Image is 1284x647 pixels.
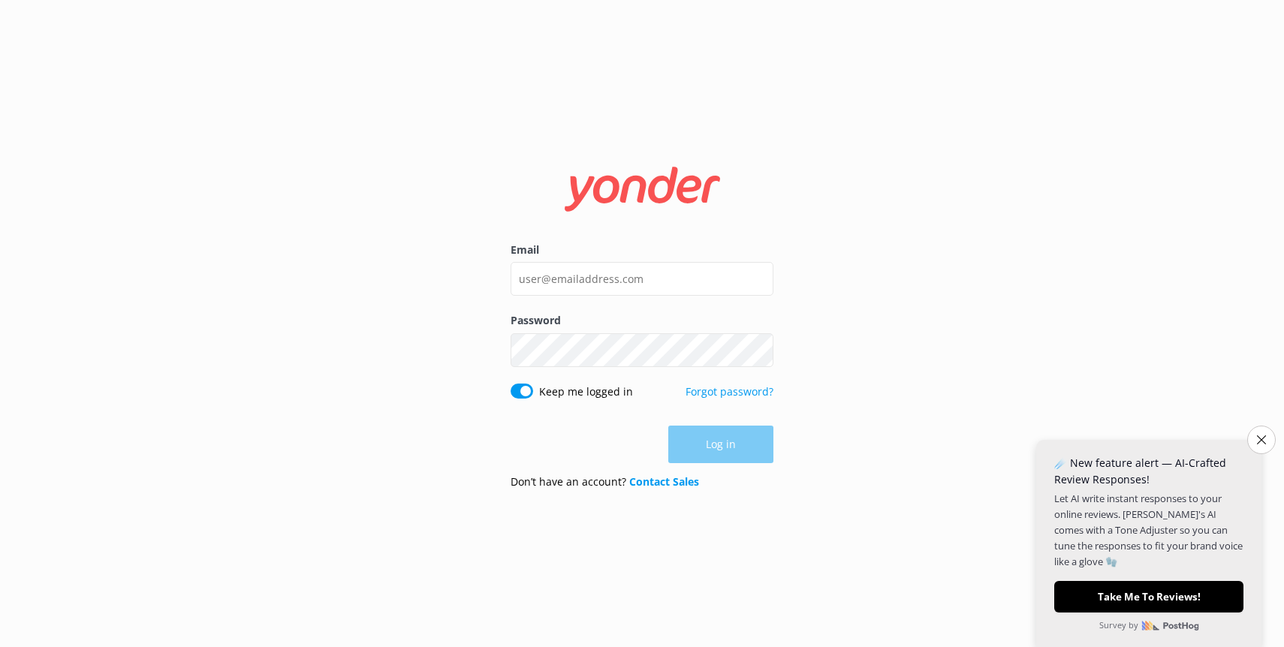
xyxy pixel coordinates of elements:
[511,242,773,258] label: Email
[539,384,633,400] label: Keep me logged in
[511,474,699,490] p: Don’t have an account?
[629,474,699,489] a: Contact Sales
[511,312,773,329] label: Password
[686,384,773,399] a: Forgot password?
[743,335,773,365] button: Show password
[511,262,773,296] input: user@emailaddress.com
